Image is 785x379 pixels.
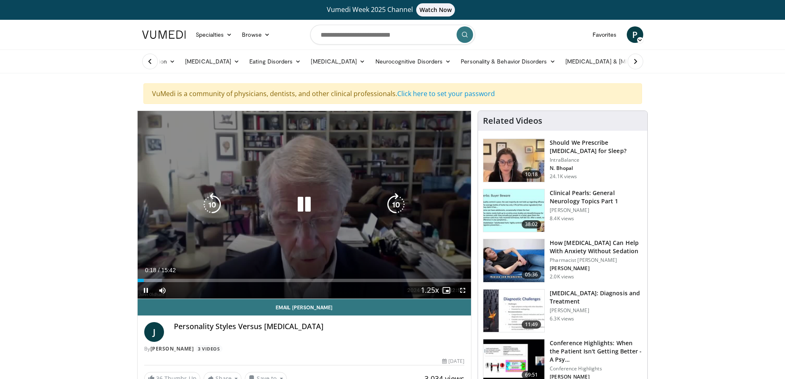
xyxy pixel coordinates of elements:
span: Watch Now [416,3,455,16]
h3: Should We Prescribe [MEDICAL_DATA] for Sleep? [550,139,642,155]
a: 3 Videos [195,345,223,352]
p: Pharmacist [PERSON_NAME] [550,257,642,264]
a: 05:36 How [MEDICAL_DATA] Can Help With Anxiety Without Sedation Pharmacist [PERSON_NAME] [PERSON_... [483,239,642,282]
input: Search topics, interventions [310,25,475,45]
a: Specialties [191,26,237,43]
div: [DATE] [442,358,464,365]
p: IntraBalance [550,157,642,163]
img: 91ec4e47-6cc3-4d45-a77d-be3eb23d61cb.150x105_q85_crop-smart_upscale.jpg [483,189,544,232]
p: [PERSON_NAME] [550,265,642,272]
a: Personality & Behavior Disorders [456,53,560,70]
span: 69:51 [522,371,541,379]
a: [PERSON_NAME] [150,345,194,352]
span: 10:18 [522,170,541,179]
h3: Clinical Pearls: General Neurology Topics Part 1 [550,189,642,205]
h3: [MEDICAL_DATA]: Diagnosis and Treatment [550,289,642,306]
a: Vumedi Week 2025 ChannelWatch Now [143,3,642,16]
a: Neurocognitive Disorders [370,53,456,70]
div: By [144,345,465,353]
a: P [627,26,643,43]
p: Conference Highlights [550,365,642,372]
span: 0:18 [145,267,156,273]
span: 05:36 [522,271,541,279]
h3: How [MEDICAL_DATA] Can Help With Anxiety Without Sedation [550,239,642,255]
span: 15:42 [161,267,176,273]
a: 11:49 [MEDICAL_DATA]: Diagnosis and Treatment [PERSON_NAME] 6.3K views [483,289,642,333]
div: Progress Bar [138,279,471,282]
h4: Related Videos [483,116,542,126]
a: [MEDICAL_DATA] [180,53,244,70]
img: f7087805-6d6d-4f4e-b7c8-917543aa9d8d.150x105_q85_crop-smart_upscale.jpg [483,139,544,182]
a: [MEDICAL_DATA] [306,53,370,70]
h3: Conference Highlights: When the Patient Isn't Getting Better - A Psy… [550,339,642,364]
a: Favorites [588,26,622,43]
button: Playback Rate [422,282,438,299]
img: VuMedi Logo [142,31,186,39]
p: 6.3K views [550,315,574,322]
p: 24.1K views [550,173,577,180]
a: [MEDICAL_DATA] & [MEDICAL_DATA] [560,53,678,70]
span: / [158,267,160,273]
a: Email [PERSON_NAME] [138,299,471,315]
p: [PERSON_NAME] [550,207,642,214]
span: 38:02 [522,220,541,228]
p: 2.0K views [550,273,574,280]
a: Eating Disorders [244,53,306,70]
div: VuMedi is a community of physicians, dentists, and other clinical professionals. [143,83,642,104]
span: 11:49 [522,320,541,329]
video-js: Video Player [138,111,471,299]
a: 38:02 Clinical Pearls: General Neurology Topics Part 1 [PERSON_NAME] 8.4K views [483,189,642,233]
button: Mute [154,282,171,299]
img: 6e0bc43b-d42b-409a-85fd-0f454729f2ca.150x105_q85_crop-smart_upscale.jpg [483,290,544,332]
a: J [144,322,164,342]
a: 10:18 Should We Prescribe [MEDICAL_DATA] for Sleep? IntraBalance N. Bhopal 24.1K views [483,139,642,182]
a: Browse [237,26,275,43]
h4: Personality Styles Versus [MEDICAL_DATA] [174,322,465,331]
a: Click here to set your password [397,89,495,98]
p: N. Bhopal [550,165,642,172]
button: Enable picture-in-picture mode [438,282,455,299]
button: Pause [138,282,154,299]
button: Fullscreen [455,282,471,299]
p: 8.4K views [550,215,574,222]
p: [PERSON_NAME] [550,307,642,314]
img: 7bfe4765-2bdb-4a7e-8d24-83e30517bd33.150x105_q85_crop-smart_upscale.jpg [483,239,544,282]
